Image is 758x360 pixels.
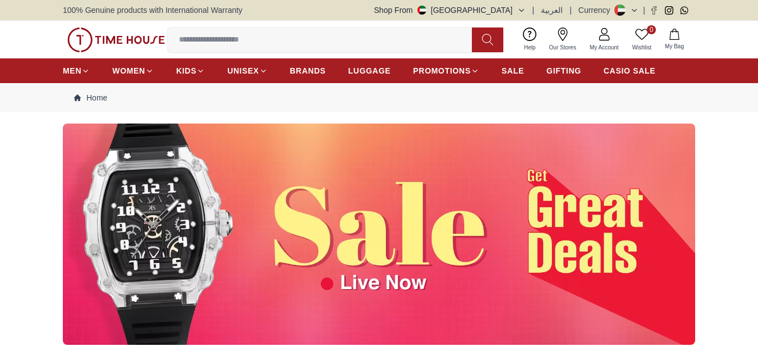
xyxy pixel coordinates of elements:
button: العربية [541,4,563,16]
a: KIDS [176,61,205,81]
span: GIFTING [546,65,581,76]
span: Our Stores [545,43,581,52]
span: My Bag [660,42,688,51]
img: United Arab Emirates [417,6,426,15]
span: Wishlist [628,43,656,52]
a: WOMEN [112,61,154,81]
a: CASIO SALE [604,61,656,81]
span: 0 [647,25,656,34]
span: BRANDS [290,65,326,76]
a: Help [517,25,543,54]
div: Currency [578,4,615,16]
span: LUGGAGE [348,65,391,76]
nav: Breadcrumb [63,83,695,112]
span: SALE [502,65,524,76]
img: ... [67,28,165,52]
span: My Account [585,43,623,52]
a: BRANDS [290,61,326,81]
a: Whatsapp [680,6,688,15]
a: SALE [502,61,524,81]
span: MEN [63,65,81,76]
a: Facebook [650,6,658,15]
a: Our Stores [543,25,583,54]
span: | [532,4,535,16]
span: CASIO SALE [604,65,656,76]
span: WOMEN [112,65,145,76]
a: MEN [63,61,90,81]
span: Help [520,43,540,52]
span: | [643,4,645,16]
a: LUGGAGE [348,61,391,81]
span: UNISEX [227,65,259,76]
a: 0Wishlist [626,25,658,54]
span: KIDS [176,65,196,76]
a: Instagram [665,6,673,15]
a: Home [74,92,107,103]
a: GIFTING [546,61,581,81]
a: PROMOTIONS [413,61,479,81]
a: UNISEX [227,61,267,81]
button: My Bag [658,26,691,53]
button: Shop From[GEOGRAPHIC_DATA] [374,4,526,16]
span: | [569,4,572,16]
img: ... [63,124,695,345]
span: 100% Genuine products with International Warranty [63,4,242,16]
span: PROMOTIONS [413,65,471,76]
